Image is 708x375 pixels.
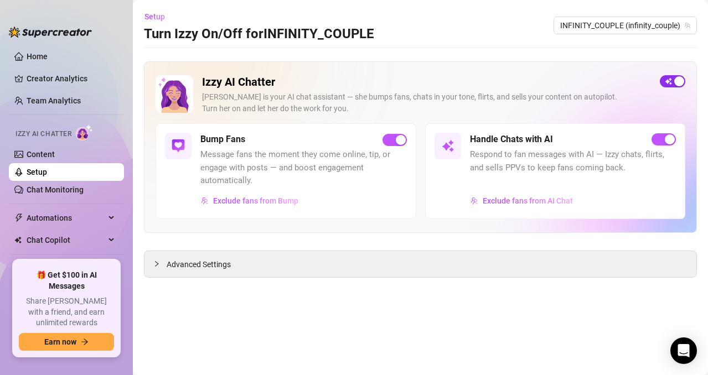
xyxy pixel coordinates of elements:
[201,197,209,205] img: svg%3e
[483,196,573,205] span: Exclude fans from AI Chat
[153,261,160,267] span: collapsed
[202,75,651,89] h2: Izzy AI Chatter
[27,209,105,227] span: Automations
[27,150,55,159] a: Content
[44,337,76,346] span: Earn now
[81,338,89,346] span: arrow-right
[684,22,691,29] span: team
[670,337,697,364] div: Open Intercom Messenger
[200,192,299,210] button: Exclude fans from Bump
[560,17,690,34] span: INFINITY_COUPLE (infinity_couple)
[172,139,185,153] img: svg%3e
[19,296,114,329] span: Share [PERSON_NAME] with a friend, and earn unlimited rewards
[470,192,573,210] button: Exclude fans from AI Chat
[27,96,81,105] a: Team Analytics
[27,185,84,194] a: Chat Monitoring
[144,25,374,43] h3: Turn Izzy On/Off for INFINITY_COUPLE
[27,168,47,176] a: Setup
[27,70,115,87] a: Creator Analytics
[200,133,245,146] h5: Bump Fans
[14,236,22,244] img: Chat Copilot
[200,148,407,187] span: Message fans the moment they come online, tip, or engage with posts — and boost engagement automa...
[441,139,454,153] img: svg%3e
[144,8,174,25] button: Setup
[19,270,114,291] span: 🎁 Get $100 in AI Messages
[19,333,114,351] button: Earn nowarrow-right
[76,124,93,140] img: AI Chatter
[167,258,231,270] span: Advanced Settings
[15,129,71,139] span: Izzy AI Chatter
[153,258,167,270] div: collapsed
[470,148,676,174] span: Respond to fan messages with AI — Izzy chats, flirts, and sells PPVs to keep fans coming back.
[156,75,193,113] img: Izzy AI Chatter
[27,52,48,61] a: Home
[14,213,23,222] span: thunderbolt
[9,27,92,38] img: logo-BBDzfeDw.svg
[202,91,651,114] div: [PERSON_NAME] is your AI chat assistant — she bumps fans, chats in your tone, flirts, and sells y...
[471,197,478,205] img: svg%3e
[144,12,165,21] span: Setup
[470,133,553,146] h5: Handle Chats with AI
[213,196,298,205] span: Exclude fans from Bump
[27,231,105,249] span: Chat Copilot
